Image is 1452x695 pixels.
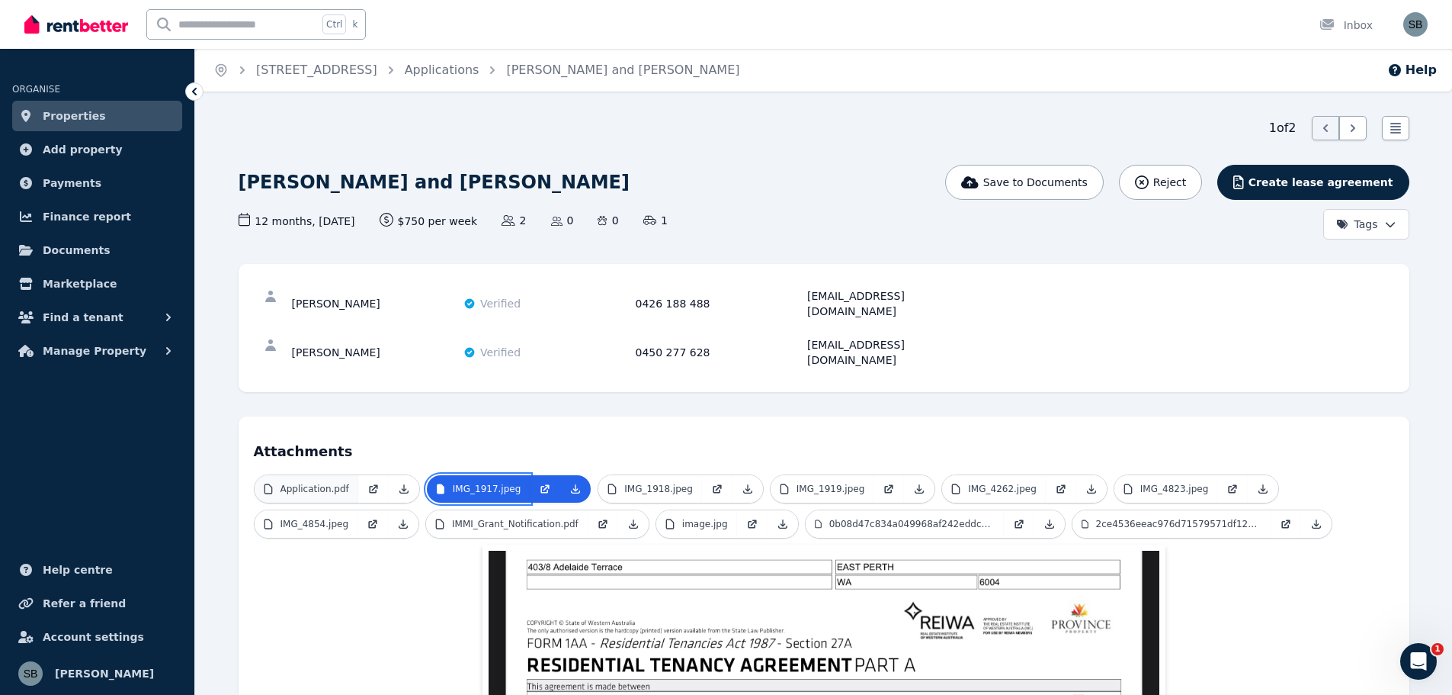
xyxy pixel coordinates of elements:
[12,302,182,333] button: Find a tenant
[256,63,377,77] a: [STREET_ADDRESS]
[43,140,123,159] span: Add property
[1248,475,1278,503] a: Download Attachment
[588,510,618,538] a: Open in new Tab
[737,510,768,538] a: Open in new Tab
[945,165,1104,200] button: Save to Documents
[598,213,618,228] span: 0
[807,288,975,319] div: [EMAIL_ADDRESS][DOMAIN_NAME]
[1248,175,1393,190] span: Create lease agreement
[807,337,975,368] div: [EMAIL_ADDRESS][DOMAIN_NAME]
[771,475,874,503] a: IMG_1919.jpeg
[942,475,1046,503] a: IMG_4262.jpeg
[1096,518,1261,530] p: 2ce4536eeac976d71579571df12a94e1.jpeg
[12,555,182,585] a: Help centre
[656,510,737,538] a: image.jpg
[322,14,346,34] span: Ctrl
[43,342,146,360] span: Manage Property
[1269,119,1297,137] span: 1 of 2
[643,213,668,228] span: 1
[636,288,803,319] div: 0426 188 488
[1140,483,1209,495] p: IMG_4823.jpeg
[636,337,803,368] div: 0450 277 628
[12,269,182,299] a: Marketplace
[24,13,128,36] img: RentBetter
[1271,510,1301,538] a: Open in new Tab
[280,483,349,495] p: Application.pdf
[560,475,591,503] a: Download Attachment
[12,588,182,619] a: Refer a friend
[12,84,60,95] span: ORGANISE
[12,101,182,131] a: Properties
[1319,18,1373,33] div: Inbox
[806,510,1004,538] a: 0b08d47c834a049968af242eddc43f47.jpeg
[1323,209,1409,240] button: Tags
[12,201,182,232] a: Finance report
[1400,643,1437,680] iframe: Intercom live chat
[702,475,732,503] a: Open in new Tab
[480,296,521,311] span: Verified
[388,510,418,538] a: Download Attachment
[624,483,693,495] p: IMG_1918.jpeg
[12,168,182,198] a: Payments
[43,594,126,613] span: Refer a friend
[983,175,1088,190] span: Save to Documents
[598,475,702,503] a: IMG_1918.jpeg
[43,561,113,579] span: Help centre
[768,510,798,538] a: Download Attachment
[12,134,182,165] a: Add property
[254,432,1394,462] h4: Attachments
[1114,475,1218,503] a: IMG_4823.jpeg
[195,49,758,92] nav: Breadcrumb
[797,483,865,495] p: IMG_1919.jpeg
[732,475,763,503] a: Download Attachment
[1034,510,1065,538] a: Download Attachment
[1072,510,1271,538] a: 2ce4536eeac976d71579571df12a94e1.jpeg
[1217,165,1409,200] button: Create lease agreement
[1403,12,1428,37] img: Sam Berrell
[427,475,530,503] a: IMG_1917.jpeg
[1004,510,1034,538] a: Open in new Tab
[239,170,630,195] h1: [PERSON_NAME] and [PERSON_NAME]
[255,475,358,503] a: Application.pdf
[480,345,521,360] span: Verified
[1153,175,1186,190] span: Reject
[12,622,182,652] a: Account settings
[1217,475,1248,503] a: Open in new Tab
[43,174,101,192] span: Payments
[873,475,904,503] a: Open in new Tab
[1076,475,1107,503] a: Download Attachment
[352,18,357,31] span: k
[502,213,526,228] span: 2
[43,628,144,646] span: Account settings
[43,241,111,259] span: Documents
[968,483,1037,495] p: IMG_4262.jpeg
[389,475,419,503] a: Download Attachment
[452,518,579,530] p: IMMI_Grant_Notification.pdf
[1046,475,1076,503] a: Open in new Tab
[239,213,355,229] span: 12 months , [DATE]
[12,235,182,265] a: Documents
[280,518,349,530] p: IMG_4854.jpeg
[829,518,995,530] p: 0b08d47c834a049968af242eddc43f47.jpeg
[1387,61,1437,79] button: Help
[380,213,478,229] span: $750 per week
[358,475,389,503] a: Open in new Tab
[12,336,182,366] button: Manage Property
[1431,643,1444,655] span: 1
[551,213,574,228] span: 0
[43,275,117,293] span: Marketplace
[904,475,934,503] a: Download Attachment
[426,510,588,538] a: IMMI_Grant_Notification.pdf
[618,510,649,538] a: Download Attachment
[530,475,560,503] a: Open in new Tab
[1119,165,1202,200] button: Reject
[43,208,131,226] span: Finance report
[292,288,460,319] div: [PERSON_NAME]
[1336,217,1378,232] span: Tags
[405,63,479,77] a: Applications
[292,337,460,368] div: [PERSON_NAME]
[357,510,388,538] a: Open in new Tab
[1301,510,1332,538] a: Download Attachment
[18,661,43,686] img: Sam Berrell
[43,308,123,327] span: Find a tenant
